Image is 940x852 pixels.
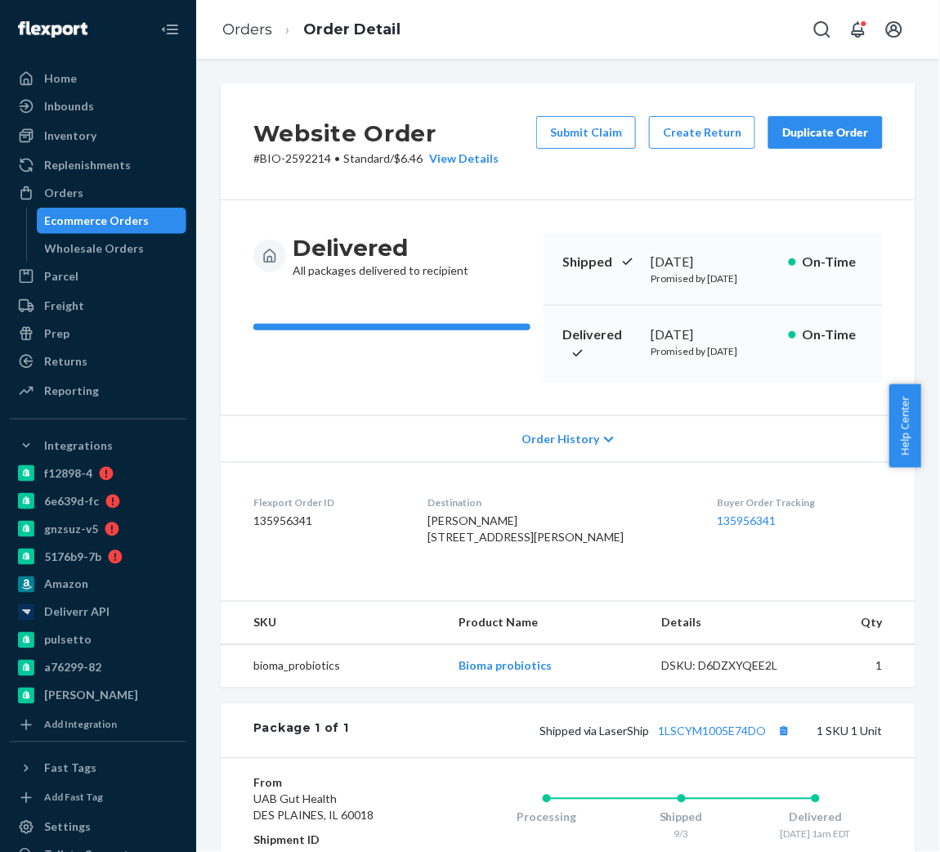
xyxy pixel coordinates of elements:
a: Add Integration [10,715,186,735]
p: On-Time [803,253,863,271]
dt: Flexport Order ID [253,496,401,509]
a: 6e639d-fc [10,488,186,514]
div: f12898-4 [44,465,92,482]
div: Integrations [44,437,113,454]
a: 5176b9-7b [10,544,186,570]
div: Package 1 of 1 [253,720,349,742]
div: a76299-82 [44,660,101,676]
div: Deliverr API [44,604,110,621]
div: 5176b9-7b [44,549,101,565]
dt: Buyer Order Tracking [718,496,883,509]
div: Processing [480,809,614,826]
a: Orders [222,20,272,38]
a: Inbounds [10,93,186,119]
th: Details [649,602,802,645]
div: Replenishments [44,157,131,173]
a: Reporting [10,378,186,404]
ol: breadcrumbs [209,6,414,54]
div: Add Fast Tag [44,791,103,805]
a: pulsetto [10,627,186,653]
p: # BIO-2592214 / $6.46 [253,150,499,167]
dt: Shipment ID [253,832,414,849]
a: Freight [10,293,186,319]
div: Inventory [44,128,96,144]
th: Product Name [445,602,648,645]
div: 6e639d-fc [44,493,99,509]
dt: Destination [427,496,691,509]
div: All packages delivered to recipient [293,233,468,279]
p: Promised by [DATE] [651,344,775,358]
button: Open Search Box [806,13,839,46]
div: Delivered [749,809,883,826]
a: Order Detail [303,20,401,38]
div: Prep [44,325,69,342]
div: Inbounds [44,98,94,114]
div: Orders [44,185,83,201]
a: 1LSCYM1005E74DO [659,724,767,738]
div: DSKU: D6DZXYQEE2L [662,658,789,675]
a: Deliverr API [10,599,186,626]
a: f12898-4 [10,460,186,487]
button: Open account menu [878,13,911,46]
div: [DATE] 1am EDT [749,827,883,841]
button: Close Navigation [154,13,186,46]
div: Add Integration [44,718,117,732]
a: Replenishments [10,152,186,178]
div: [DATE] [651,253,775,271]
div: Duplicate Order [782,124,869,141]
dt: From [253,775,414,791]
a: a76299-82 [10,655,186,681]
img: Flexport logo [18,21,87,38]
div: Wholesale Orders [45,240,145,257]
button: Integrations [10,433,186,459]
th: SKU [221,602,445,645]
p: Shipped [563,253,638,271]
div: Fast Tags [44,760,96,777]
td: bioma_probiotics [221,644,445,688]
a: Returns [10,348,186,374]
h3: Delivered [293,233,468,262]
a: Prep [10,321,186,347]
div: 9/3 [614,827,748,841]
h2: Website Order [253,116,499,150]
a: Amazon [10,572,186,598]
div: Returns [44,353,87,370]
a: Add Fast Tag [10,788,186,808]
div: 1 SKU 1 Unit [349,720,883,742]
a: Parcel [10,263,186,289]
div: pulsetto [44,632,92,648]
span: UAB Gut Health DES PLAINES, IL 60018 [253,792,374,823]
div: gnzsuz-v5 [44,521,98,537]
a: [PERSON_NAME] [10,683,186,709]
button: Open notifications [842,13,875,46]
button: Submit Claim [536,116,636,149]
a: gnzsuz-v5 [10,516,186,542]
button: Fast Tags [10,756,186,782]
span: Order History [522,431,600,447]
a: Ecommerce Orders [37,208,187,234]
button: Help Center [889,384,921,468]
div: Freight [44,298,84,314]
p: On-Time [803,325,863,344]
button: Copy tracking number [773,720,795,742]
a: Settings [10,814,186,841]
div: Ecommerce Orders [45,213,150,229]
a: 135956341 [718,513,777,527]
a: Inventory [10,123,186,149]
button: Duplicate Order [768,116,883,149]
p: Delivered [563,325,638,363]
div: Home [44,70,77,87]
a: Home [10,65,186,92]
div: Settings [44,819,91,836]
span: • [334,151,340,165]
th: Qty [802,602,915,645]
span: Standard [343,151,390,165]
span: [PERSON_NAME] [STREET_ADDRESS][PERSON_NAME] [427,513,624,544]
div: Parcel [44,268,78,285]
div: [DATE] [651,325,775,344]
div: Shipped [614,809,748,826]
a: Bioma probiotics [459,659,552,673]
button: View Details [423,150,499,167]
